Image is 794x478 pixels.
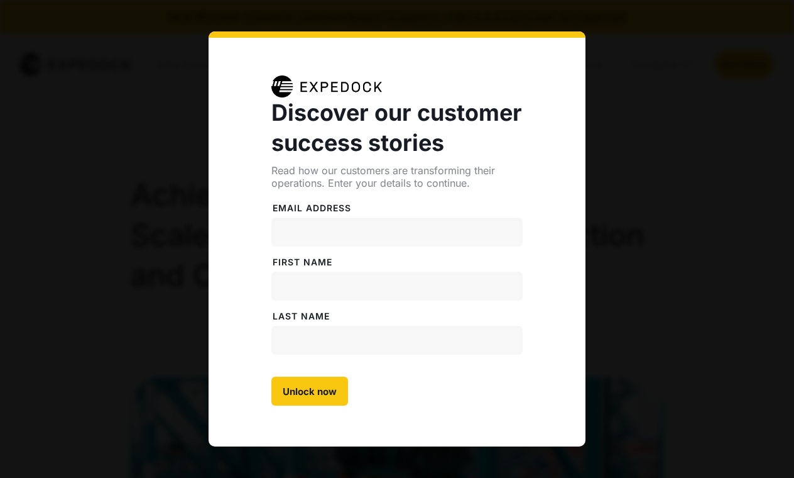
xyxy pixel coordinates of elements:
form: Case Studies Form [271,189,523,406]
strong: Discover our customer success stories [271,99,522,157]
label: Email address [271,202,523,214]
input: Unlock now [271,377,348,406]
label: LAST NAME [271,310,523,323]
div: Read how our customers are transforming their operations. Enter your details to continue. [271,164,523,189]
label: FiRST NAME [271,256,523,269]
